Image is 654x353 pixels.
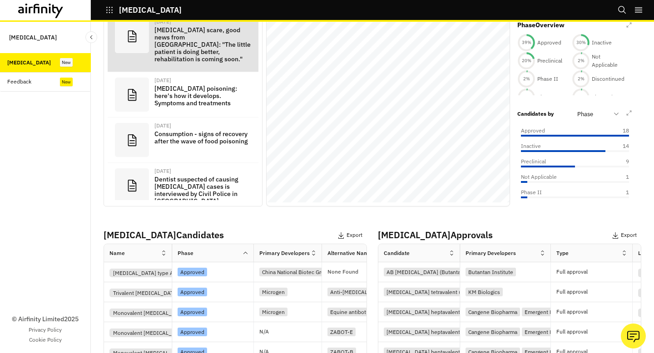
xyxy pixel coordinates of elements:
[259,288,287,296] div: Microgen
[384,328,491,336] div: [MEDICAL_DATA] heptavalent (Emergent)
[606,157,629,166] p: 9
[384,268,491,276] div: AB [MEDICAL_DATA] (Butantan Institute)
[85,31,97,43] button: Close Sidebar
[521,157,546,166] p: Preclinical
[104,228,367,242] p: [MEDICAL_DATA] Candidates
[522,328,584,336] div: Emergent BioSolutions
[517,58,535,64] div: 20 %
[327,308,489,316] div: Equine antibotulinum serum type A purified concentrated liquid
[572,39,590,46] div: 30 %
[178,328,207,336] div: Approved
[621,232,637,238] p: Export
[606,142,629,150] p: 14
[556,287,632,296] p: Full approval
[154,85,251,107] p: [MEDICAL_DATA] poisoning: here's how it develops. Symptoms and treatments
[108,118,258,163] a: [DATE]Consumption - signs of recovery after the wave of food poisoning
[7,78,31,86] div: Feedback
[154,26,251,63] p: [MEDICAL_DATA] scare, good news from [GEOGRAPHIC_DATA]: "The little patient is doing better, reha...
[154,78,251,83] div: [DATE]
[12,314,79,324] p: © Airfinity Limited 2025
[521,127,545,135] p: Approved
[178,288,207,296] div: Approved
[259,268,333,276] div: China National Biotec Group
[537,93,556,101] p: Phase I
[327,288,498,296] div: Anti-[MEDICAL_DATA] Serum Purified Concentrated Liquid Types A
[517,76,535,82] div: 2 %
[606,127,629,135] p: 18
[29,336,62,344] a: Cookie Policy
[347,232,362,238] p: Export
[556,307,632,316] p: Full approval
[60,58,73,67] div: New
[517,39,535,46] div: 39 %
[384,249,410,257] div: Candidate
[108,14,258,72] a: [DATE][MEDICAL_DATA] scare, good news from [GEOGRAPHIC_DATA]: "The little patient is doing better...
[119,6,182,14] p: [MEDICAL_DATA]
[384,288,511,296] div: [MEDICAL_DATA] tetravalent (NIID/KM Biologics)
[108,72,258,118] a: [DATE][MEDICAL_DATA] poisoning: here's how it develops. Symptoms and treatments
[612,228,637,243] button: Export
[154,130,251,145] p: Consumption - signs of recovery after the wave of food poisoning
[7,59,51,67] div: [MEDICAL_DATA]
[259,308,287,316] div: Microgen
[517,20,565,30] p: Phase Overview
[592,53,626,69] p: Not Applicable
[154,19,251,25] div: [DATE]
[60,78,73,86] div: New
[327,269,358,275] p: None Found
[592,93,617,101] p: Phase I/II
[109,289,270,297] div: Trivalent [MEDICAL_DATA] [MEDICAL_DATA] (ABE) - Microgen
[618,2,627,18] button: Search
[178,308,207,316] div: Approved
[517,110,554,118] p: Candidates by
[109,249,125,257] div: Name
[466,328,520,336] div: Cangene Biopharma
[154,123,251,128] div: [DATE]
[466,308,520,316] div: Cangene Biopharma
[109,269,238,277] div: [MEDICAL_DATA] type A [MEDICAL_DATA] (LIBP)
[105,2,182,18] button: [MEDICAL_DATA]
[327,328,356,336] div: ZABOT-E
[9,29,57,46] p: [MEDICAL_DATA]
[606,173,629,181] p: 1
[108,163,258,221] a: [DATE]Dentist suspected of causing [MEDICAL_DATA] cases is interviewed by Civil Police in [GEOGRA...
[556,249,569,257] div: Type
[521,142,541,150] p: Inactive
[521,173,557,181] p: Not Applicable
[572,76,590,82] div: 2 %
[556,327,632,336] p: Full approval
[154,168,251,174] div: [DATE]
[466,249,516,257] div: Primary Developers
[466,288,503,296] div: KM Biologics
[517,94,535,100] div: 2 %
[384,308,491,316] div: [MEDICAL_DATA] heptavalent (Emergent)
[572,58,590,64] div: 2 %
[522,308,584,316] div: Emergent BioSolutions
[109,309,249,317] div: Monovalent [MEDICAL_DATA] Type A (NPO Microgen)
[29,326,62,334] a: Privacy Policy
[378,228,641,242] p: [MEDICAL_DATA] Approvals
[592,75,624,83] p: Discontinued
[178,249,193,257] div: Phase
[592,39,612,47] p: Inactive
[109,328,292,337] div: Monovalent [MEDICAL_DATA] Type E [MEDICAL_DATA] (Masoondarou)
[537,57,562,65] p: Preclinical
[466,268,516,276] div: Butantan Institute
[537,75,558,83] p: Phase II
[572,94,590,100] div: 2 %
[259,249,310,257] div: Primary Developers
[259,329,269,334] p: N/A
[606,188,629,196] p: 1
[327,249,375,257] div: Alternative Names
[621,324,646,348] button: Ask our analysts
[154,176,251,212] p: Dentist suspected of causing [MEDICAL_DATA] cases is interviewed by Civil Police in [GEOGRAPHIC_D...
[337,228,362,243] button: Export
[556,267,632,276] p: Full approval
[178,268,207,276] div: Approved
[537,39,561,47] p: Approved
[521,188,542,196] p: Phase II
